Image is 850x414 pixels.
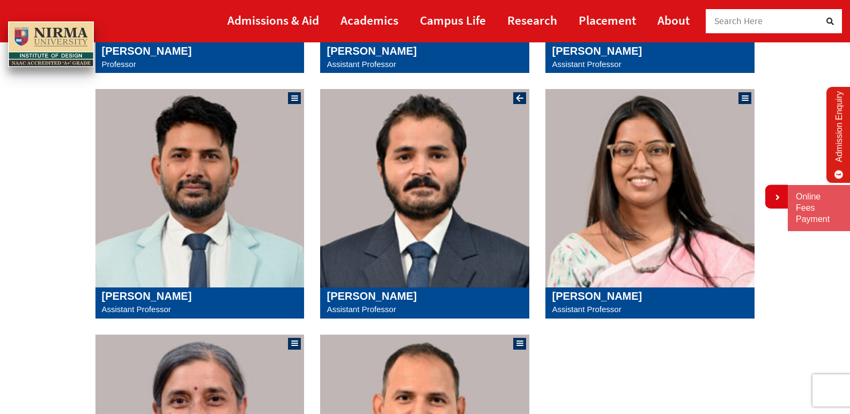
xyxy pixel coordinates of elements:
[102,57,298,71] p: Professor
[327,302,523,316] p: Assistant Professor
[552,290,748,316] a: [PERSON_NAME] Assistant Professor
[327,45,523,57] h5: [PERSON_NAME]
[552,57,748,71] p: Assistant Professor
[552,45,748,71] a: [PERSON_NAME] Assistant Professor
[227,8,319,32] a: Admissions & Aid
[327,290,523,302] h5: [PERSON_NAME]
[102,45,298,71] a: [PERSON_NAME] Professor
[320,89,529,287] img: Shree Kant
[327,290,523,316] a: [PERSON_NAME] Assistant Professor
[796,191,842,225] a: Online Fees Payment
[552,290,748,302] h5: [PERSON_NAME]
[102,45,298,57] h5: [PERSON_NAME]
[8,21,94,68] img: main_logo
[507,8,557,32] a: Research
[545,89,755,287] img: Snehal Balapure
[552,45,748,57] h5: [PERSON_NAME]
[102,302,298,316] p: Assistant Professor
[102,290,298,302] h5: [PERSON_NAME]
[552,302,748,316] p: Assistant Professor
[420,8,486,32] a: Campus Life
[657,8,690,32] a: About
[95,89,305,287] img: Saroj Kumar Das
[327,57,523,71] p: Assistant Professor
[327,45,523,71] a: [PERSON_NAME] Assistant Professor
[714,15,763,27] span: Search Here
[579,8,636,32] a: Placement
[102,290,298,316] a: [PERSON_NAME] Assistant Professor
[341,8,398,32] a: Academics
